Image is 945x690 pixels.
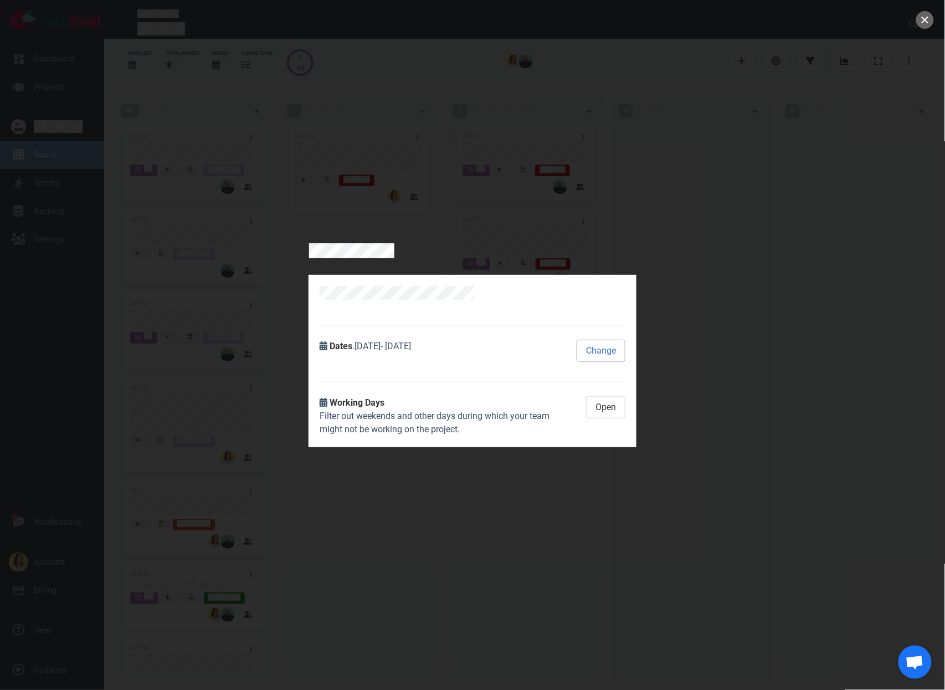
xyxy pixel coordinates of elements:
[577,340,625,362] button: Change
[355,341,411,351] span: [DATE] - [DATE]
[320,410,573,436] div: Filter out weekends and other days during which your team might not be working on the project.
[916,11,934,29] button: close
[586,396,625,418] button: Open
[898,646,932,679] a: Ouvrir le chat
[313,333,570,369] div: .
[330,341,352,351] strong: Dates
[330,397,384,408] strong: Working Days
